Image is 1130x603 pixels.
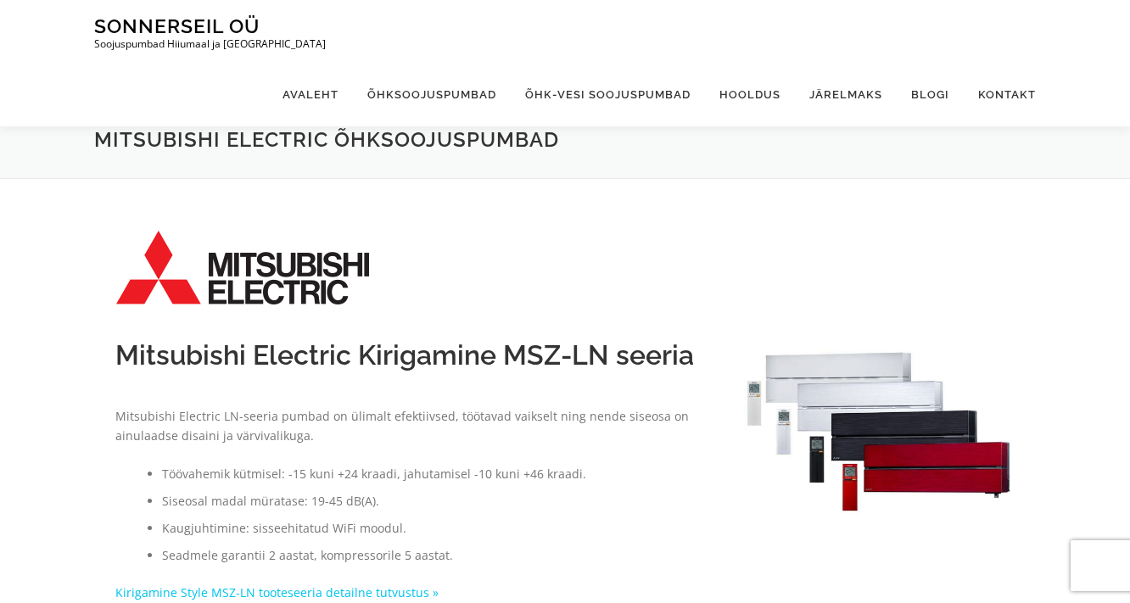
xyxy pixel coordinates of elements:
a: Järelmaks [795,63,897,126]
a: Õhk-vesi soojuspumbad [511,63,705,126]
a: Kontakt [964,63,1036,126]
a: Kirigamine Style MSZ-LN tooteseeria detailne tutvustus » [115,584,439,600]
a: Õhksoojuspumbad [353,63,511,126]
p: Mitsubishi Electric LN-seeria pumbad on ülimalt efektiivsed, töötavad vaikselt ning nende siseosa... [115,406,703,447]
a: Avaleht [268,63,353,126]
li: Seadmele garantii 2 aastat, kompressorile 5 aastat. [162,545,703,566]
li: Kaugjuhtimine: sisseehitatud WiFi moodul. [162,518,703,539]
h1: Mitsubishi Electric õhksoojuspumbad [94,126,1036,153]
img: Mitsubishi Electric MSZ-LN50VG [737,339,1015,518]
img: Mitsubishi_Electric_logo.svg [115,230,370,305]
a: Blogi [897,63,964,126]
p: Soojuspumbad Hiiumaal ja [GEOGRAPHIC_DATA] [94,38,326,50]
li: Töövahemik kütmisel: -15 kuni +24 kraadi, jahutamisel -10 kuni +46 kraadi. [162,464,703,484]
a: Sonnerseil OÜ [94,14,260,37]
a: Hooldus [705,63,795,126]
span: Mitsubishi Electric Kirigamine MSZ-LN seeria [115,339,694,371]
li: Siseosal madal müratase: 19-45 dB(A). [162,491,703,511]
